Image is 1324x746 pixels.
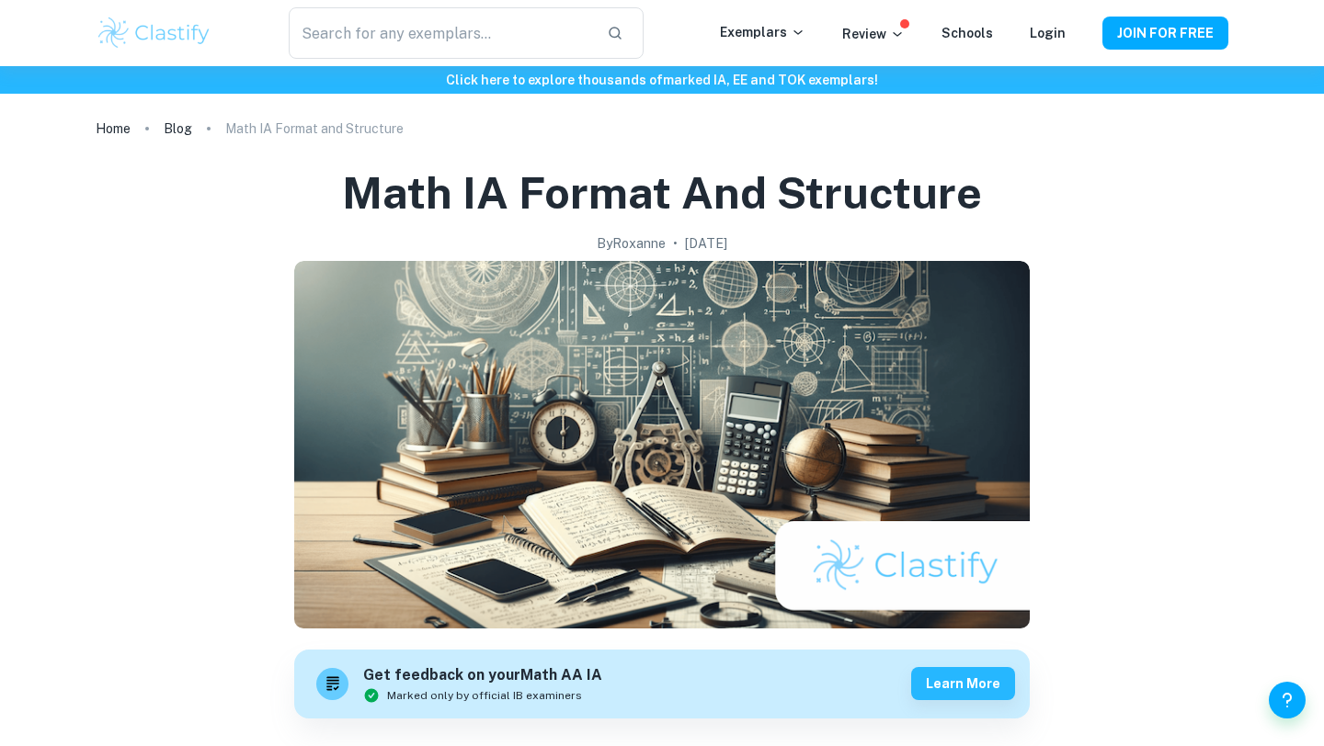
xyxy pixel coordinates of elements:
[1269,682,1306,718] button: Help and Feedback
[4,70,1320,90] h6: Click here to explore thousands of marked IA, EE and TOK exemplars !
[225,119,404,139] p: Math IA Format and Structure
[911,667,1015,700] button: Learn more
[1030,26,1066,40] a: Login
[387,687,582,704] span: Marked only by official IB examiners
[842,24,905,44] p: Review
[685,233,727,254] h2: [DATE]
[294,261,1030,628] img: Math IA Format and Structure cover image
[96,15,212,51] img: Clastify logo
[164,116,192,141] a: Blog
[96,116,131,141] a: Home
[363,664,602,687] h6: Get feedback on your Math AA IA
[294,650,1030,718] a: Get feedback on yourMath AA IAMarked only by official IB examinersLearn more
[942,26,993,40] a: Schools
[1102,17,1228,50] button: JOIN FOR FREE
[597,233,666,254] h2: By Roxanne
[673,233,678,254] p: •
[342,164,982,222] h1: Math IA Format and Structure
[720,22,805,42] p: Exemplars
[289,7,592,59] input: Search for any exemplars...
